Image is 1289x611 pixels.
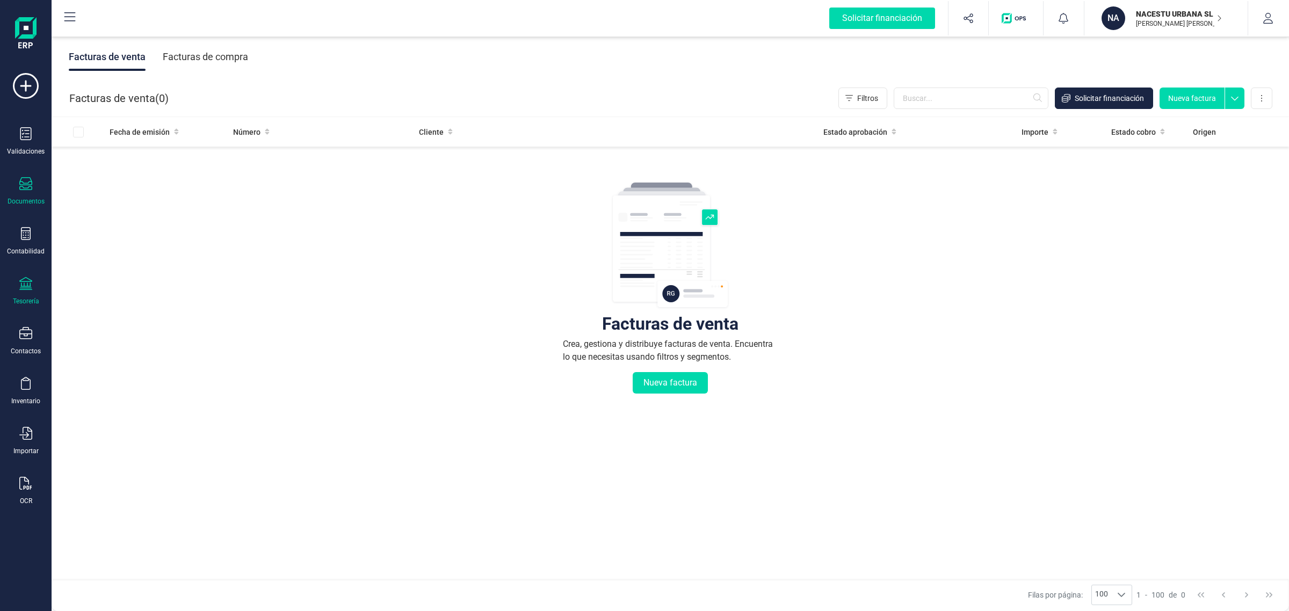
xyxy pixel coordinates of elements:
[894,88,1048,109] input: Buscar...
[1092,585,1111,605] span: 100
[1236,585,1257,605] button: Next Page
[1213,585,1234,605] button: Previous Page
[823,127,887,137] span: Estado aprobación
[1136,19,1222,28] p: [PERSON_NAME] [PERSON_NAME]
[15,17,37,52] img: Logo Finanedi
[1136,9,1222,19] p: NACESTU URBANA SL
[1075,93,1144,104] span: Solicitar financiación
[1055,88,1153,109] button: Solicitar financiación
[69,43,146,71] div: Facturas de venta
[563,338,778,363] div: Crea, gestiona y distribuye facturas de venta. Encuentra lo que necesitas usando filtros y segmen...
[857,93,878,104] span: Filtros
[1191,585,1211,605] button: First Page
[1193,127,1216,137] span: Origen
[69,88,169,109] div: Facturas de venta ( )
[1136,590,1185,600] div: -
[8,197,45,206] div: Documentos
[233,127,260,137] span: Número
[1097,1,1235,35] button: NANACESTU URBANA SL[PERSON_NAME] [PERSON_NAME]
[1160,88,1225,109] button: Nueva factura
[602,318,738,329] div: Facturas de venta
[11,397,40,405] div: Inventario
[1136,590,1141,600] span: 1
[1111,127,1156,137] span: Estado cobro
[1002,13,1030,24] img: Logo de OPS
[1181,590,1185,600] span: 0
[1028,585,1132,605] div: Filas por página:
[829,8,935,29] div: Solicitar financiación
[7,147,45,156] div: Validaciones
[13,297,39,305] div: Tesorería
[633,372,708,394] button: Nueva factura
[11,347,41,355] div: Contactos
[13,447,39,455] div: Importar
[838,88,887,109] button: Filtros
[1102,6,1125,30] div: NA
[159,91,165,106] span: 0
[163,43,248,71] div: Facturas de compra
[7,247,45,256] div: Contabilidad
[1022,127,1048,137] span: Importe
[1259,585,1279,605] button: Last Page
[1169,590,1177,600] span: de
[1152,590,1164,600] span: 100
[110,127,170,137] span: Fecha de emisión
[419,127,444,137] span: Cliente
[611,181,729,310] img: img-empty-table.svg
[816,1,948,35] button: Solicitar financiación
[995,1,1037,35] button: Logo de OPS
[20,497,32,505] div: OCR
